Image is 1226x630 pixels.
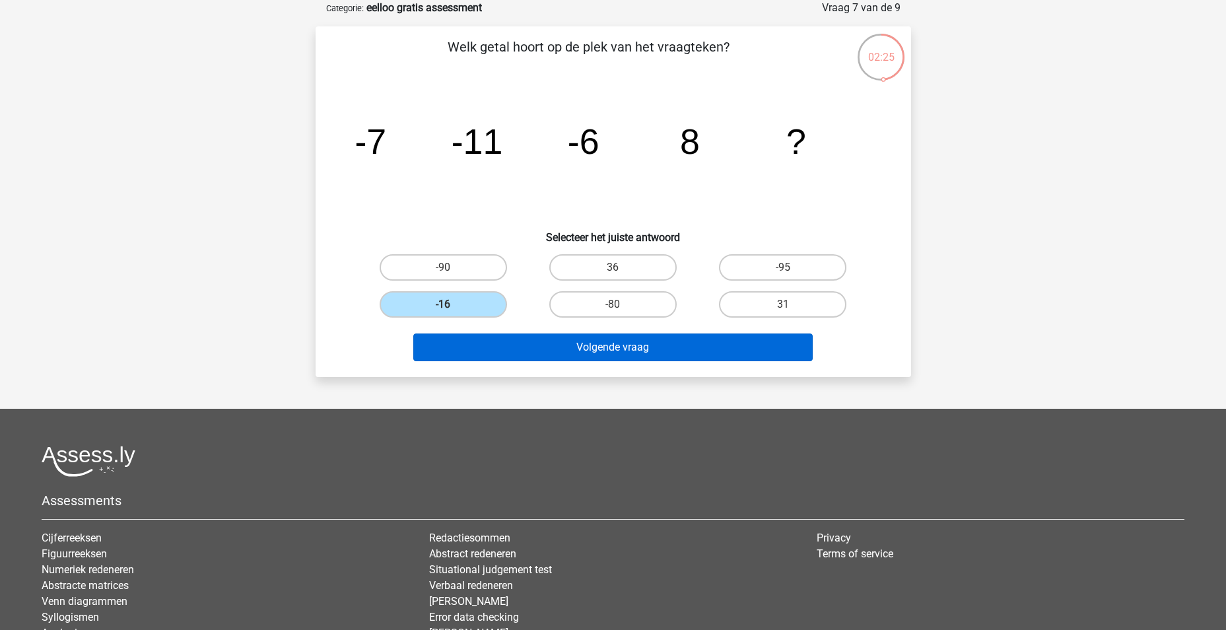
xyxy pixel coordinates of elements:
h5: Assessments [42,493,1184,508]
a: Redactiesommen [429,532,510,544]
button: Volgende vraag [413,333,813,361]
label: -80 [549,291,677,318]
div: 02:25 [856,32,906,65]
a: Terms of service [817,547,893,560]
a: [PERSON_NAME] [429,595,508,608]
tspan: ? [786,122,806,161]
a: Abstracte matrices [42,579,129,592]
a: Verbaal redeneren [429,579,513,592]
label: -16 [380,291,507,318]
label: 36 [549,254,677,281]
tspan: -7 [355,122,386,161]
p: Welk getal hoort op de plek van het vraagteken? [337,37,840,77]
tspan: -6 [567,122,599,161]
a: Numeriek redeneren [42,563,134,576]
a: Figuurreeksen [42,547,107,560]
a: Abstract redeneren [429,547,516,560]
label: -90 [380,254,507,281]
a: Syllogismen [42,611,99,623]
h6: Selecteer het juiste antwoord [337,221,890,244]
a: Situational judgement test [429,563,552,576]
a: Venn diagrammen [42,595,127,608]
strong: eelloo gratis assessment [366,1,482,14]
a: Error data checking [429,611,519,623]
small: Categorie: [326,3,364,13]
tspan: 8 [679,122,699,161]
label: 31 [719,291,846,318]
label: -95 [719,254,846,281]
img: Assessly logo [42,446,135,477]
a: Privacy [817,532,851,544]
tspan: -11 [451,122,502,161]
a: Cijferreeksen [42,532,102,544]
